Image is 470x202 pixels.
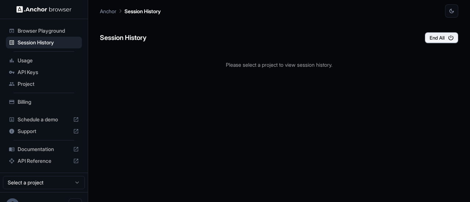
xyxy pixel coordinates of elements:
[18,128,70,135] span: Support
[18,157,70,165] span: API Reference
[6,125,82,137] div: Support
[6,155,82,167] div: API Reference
[18,69,79,76] span: API Keys
[6,96,82,108] div: Billing
[100,7,161,15] nav: breadcrumb
[100,33,147,43] h6: Session History
[124,7,161,15] p: Session History
[425,32,458,43] button: End All
[18,39,79,46] span: Session History
[18,27,79,34] span: Browser Playground
[100,7,116,15] p: Anchor
[6,114,82,125] div: Schedule a demo
[6,143,82,155] div: Documentation
[6,25,82,37] div: Browser Playground
[6,78,82,90] div: Project
[18,146,70,153] span: Documentation
[17,6,72,13] img: Anchor Logo
[100,61,458,69] p: Please select a project to view session history.
[18,57,79,64] span: Usage
[18,80,79,88] span: Project
[6,55,82,66] div: Usage
[18,116,70,123] span: Schedule a demo
[18,98,79,106] span: Billing
[6,66,82,78] div: API Keys
[6,37,82,48] div: Session History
